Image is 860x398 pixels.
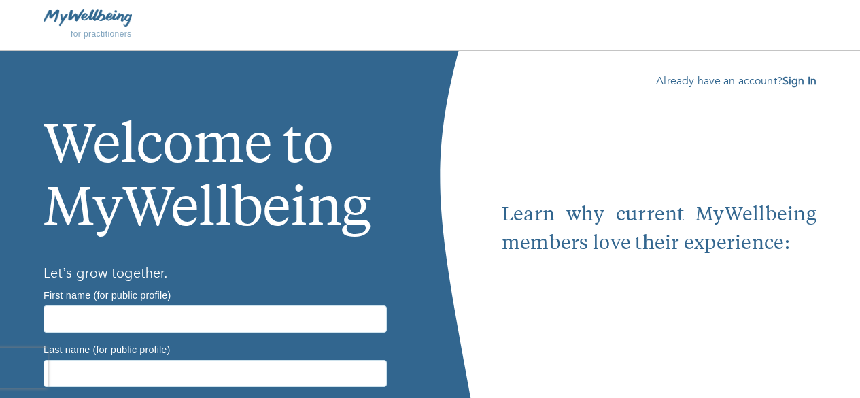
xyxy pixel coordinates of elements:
h6: Let’s grow together. [44,263,387,284]
p: Already have an account? [502,73,816,89]
label: Last name (for public profile) [44,344,170,354]
span: for practitioners [71,29,132,39]
a: Sign In [782,73,816,88]
h1: Welcome to MyWellbeing [44,73,387,244]
label: First name (for public profile) [44,290,171,299]
img: MyWellbeing [44,9,132,26]
p: Learn why current MyWellbeing members love their experience: [502,201,816,259]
